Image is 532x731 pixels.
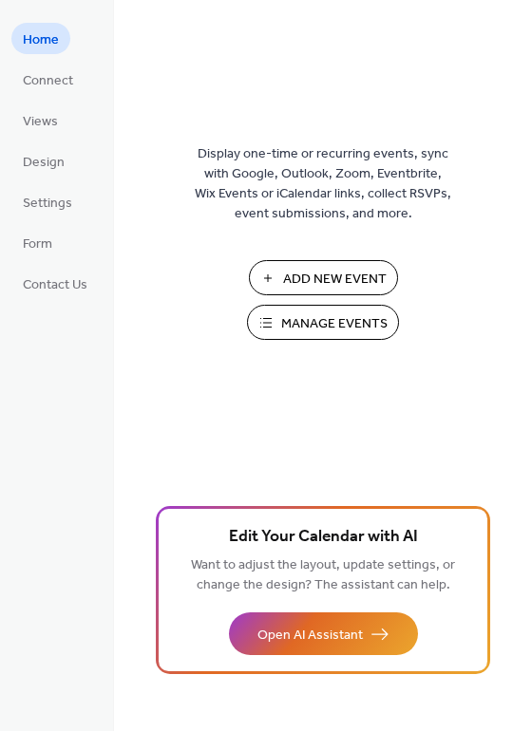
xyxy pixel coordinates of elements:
a: Settings [11,186,84,217]
span: Manage Events [281,314,388,334]
span: Edit Your Calendar with AI [229,524,418,551]
a: Form [11,227,64,258]
a: Contact Us [11,268,99,299]
span: Settings [23,194,72,214]
a: Views [11,104,69,136]
span: Home [23,30,59,50]
span: Form [23,234,52,254]
a: Design [11,145,76,177]
span: Want to adjust the layout, update settings, or change the design? The assistant can help. [191,553,455,598]
button: Manage Events [247,305,399,340]
span: Add New Event [283,270,387,290]
a: Home [11,23,70,54]
a: Connect [11,64,85,95]
span: Design [23,153,65,173]
button: Add New Event [249,260,398,295]
span: Open AI Assistant [257,626,363,646]
button: Open AI Assistant [229,612,418,655]
span: Contact Us [23,275,87,295]
span: Connect [23,71,73,91]
span: Display one-time or recurring events, sync with Google, Outlook, Zoom, Eventbrite, Wix Events or ... [195,144,451,224]
span: Views [23,112,58,132]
